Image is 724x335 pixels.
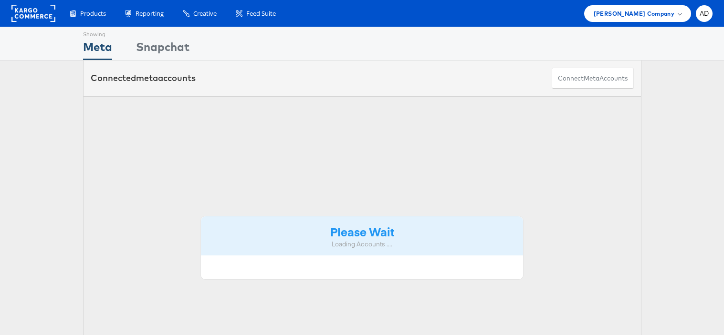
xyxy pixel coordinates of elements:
span: meta [136,72,158,83]
div: Meta [83,39,112,60]
div: Loading Accounts .... [208,240,516,249]
strong: Please Wait [330,223,394,239]
span: Creative [193,9,217,18]
span: meta [584,74,599,83]
div: Connected accounts [91,72,196,84]
span: Reporting [136,9,164,18]
span: [PERSON_NAME] Company [594,9,674,19]
button: ConnectmetaAccounts [552,68,634,89]
span: Feed Suite [246,9,276,18]
div: Showing [83,27,112,39]
div: Snapchat [136,39,189,60]
span: Products [80,9,106,18]
span: AD [700,10,709,17]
